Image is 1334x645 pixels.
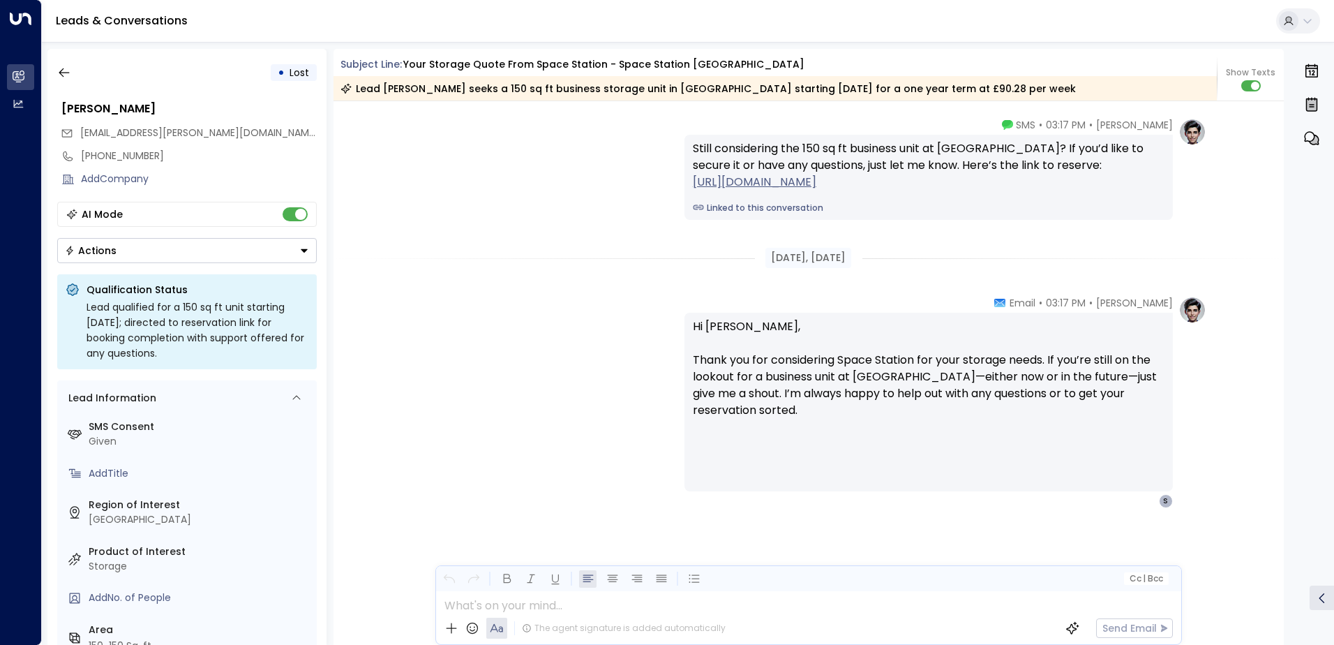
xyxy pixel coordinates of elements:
[1178,118,1206,146] img: profile-logo.png
[522,622,726,635] div: The agent signature is added automatically
[89,512,311,527] div: [GEOGRAPHIC_DATA]
[1096,296,1173,310] span: [PERSON_NAME]
[1089,296,1093,310] span: •
[440,570,458,588] button: Undo
[57,238,317,263] div: Button group with a nested menu
[81,172,317,186] div: AddCompany
[340,82,1076,96] div: Lead [PERSON_NAME] seeks a 150 sq ft business storage unit in [GEOGRAPHIC_DATA] starting [DATE] f...
[56,13,188,29] a: Leads & Conversations
[57,238,317,263] button: Actions
[290,66,309,80] span: Lost
[1096,118,1173,132] span: [PERSON_NAME]
[1046,296,1086,310] span: 03:17 PM
[403,57,804,72] div: Your storage quote from Space Station - Space Station [GEOGRAPHIC_DATA]
[1039,296,1042,310] span: •
[465,570,482,588] button: Redo
[65,244,117,257] div: Actions
[82,207,123,221] div: AI Mode
[1143,574,1146,584] span: |
[89,466,311,481] div: AddTitle
[89,544,311,559] label: Product of Interest
[278,60,285,85] div: •
[87,283,308,297] p: Qualification Status
[81,149,317,163] div: [PHONE_NUMBER]
[63,391,156,406] div: Lead Information
[1226,66,1275,79] span: Show Texts
[693,202,1164,214] a: Linked to this conversation
[80,126,318,140] span: [EMAIL_ADDRESS][PERSON_NAME][DOMAIN_NAME]
[1178,296,1206,324] img: profile-logo.png
[1159,494,1173,508] div: S
[89,434,311,449] div: Given
[1039,118,1042,132] span: •
[61,101,317,117] div: [PERSON_NAME]
[89,420,311,434] label: SMS Consent
[89,591,311,605] div: AddNo. of People
[87,299,308,361] div: Lead qualified for a 150 sq ft unit starting [DATE]; directed to reservation link for booking com...
[693,174,816,191] a: [URL][DOMAIN_NAME]
[1129,574,1162,584] span: Cc Bcc
[89,559,311,574] div: Storage
[693,318,1164,436] p: Hi [PERSON_NAME], Thank you for considering Space Station for your storage needs. If you’re still...
[765,248,851,268] div: [DATE], [DATE]
[1123,572,1168,586] button: Cc|Bcc
[89,623,311,637] label: Area
[340,57,402,71] span: Subject Line:
[1016,118,1035,132] span: SMS
[693,140,1164,191] div: Still considering the 150 sq ft business unit at [GEOGRAPHIC_DATA]? If you’d like to secure it or...
[1089,118,1093,132] span: •
[89,498,311,512] label: Region of Interest
[1010,296,1035,310] span: Email
[1046,118,1086,132] span: 03:17 PM
[80,126,317,140] span: sameer.dalvi@cwplus.org.uk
